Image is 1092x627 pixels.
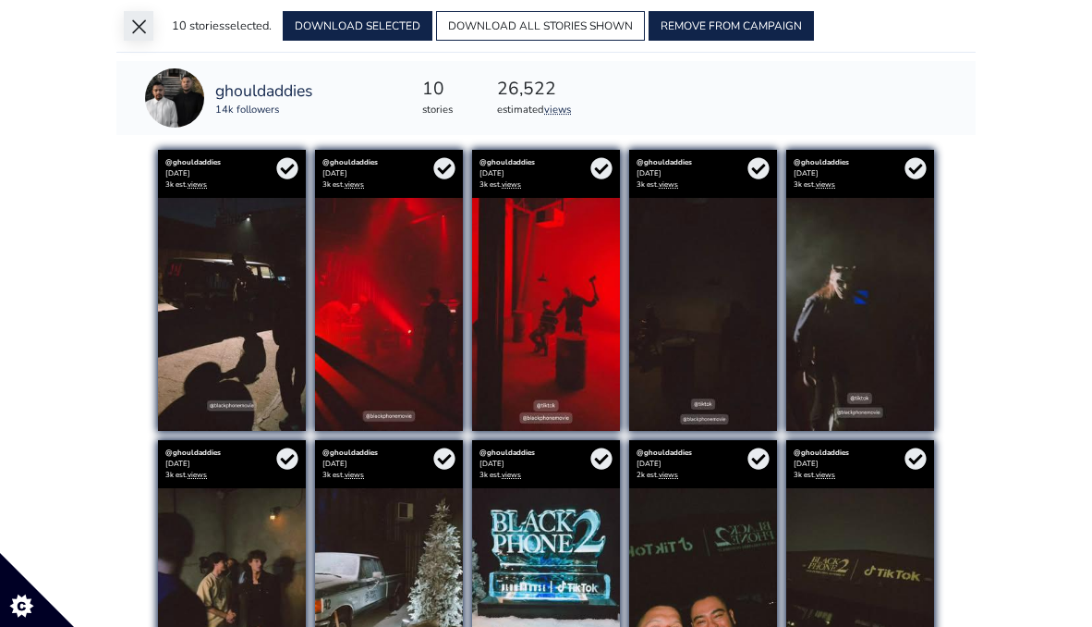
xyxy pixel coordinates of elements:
[659,470,678,480] a: views
[629,150,777,198] div: [DATE] 3k est.
[124,11,153,41] button: ×
[794,157,849,167] a: @ghouldaddies
[472,150,620,198] div: [DATE] 3k est.
[215,79,312,103] a: ghouldaddies
[544,103,571,117] a: views
[315,440,463,488] div: [DATE] 3k est.
[502,179,521,190] a: views
[188,470,207,480] a: views
[472,440,620,488] div: [DATE] 3k est.
[479,157,535,167] a: @ghouldaddies
[637,157,692,167] a: @ghouldaddies
[497,76,571,103] div: 26,522
[345,179,364,190] a: views
[479,448,535,458] a: @ghouldaddies
[145,68,204,128] img: 52277348947.jpg
[322,157,378,167] a: @ghouldaddies
[158,440,306,488] div: [DATE] 3k est.
[422,103,453,118] div: stories
[172,18,187,34] span: 10
[188,179,207,190] a: views
[189,18,224,34] span: stories
[322,448,378,458] a: @ghouldaddies
[315,150,463,198] div: [DATE] 3k est.
[786,150,934,198] div: [DATE] 3k est.
[172,18,272,35] div: selected.
[436,11,645,41] button: DOWNLOAD ALL STORIES SHOWN
[629,440,777,488] div: [DATE] 2k est.
[158,150,306,198] div: [DATE] 3k est.
[659,179,678,190] a: views
[165,448,221,458] a: @ghouldaddies
[165,157,221,167] a: @ghouldaddies
[215,103,312,118] div: 14k followers
[422,76,453,103] div: 10
[786,440,934,488] div: [DATE] 3k est.
[794,448,849,458] a: @ghouldaddies
[816,470,835,480] a: views
[283,11,432,41] button: DOWNLOAD SELECTED
[637,448,692,458] a: @ghouldaddies
[649,11,814,41] button: REMOVE FROM CAMPAIGN
[502,470,521,480] a: views
[497,103,571,118] div: estimated
[816,179,835,190] a: views
[345,470,364,480] a: views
